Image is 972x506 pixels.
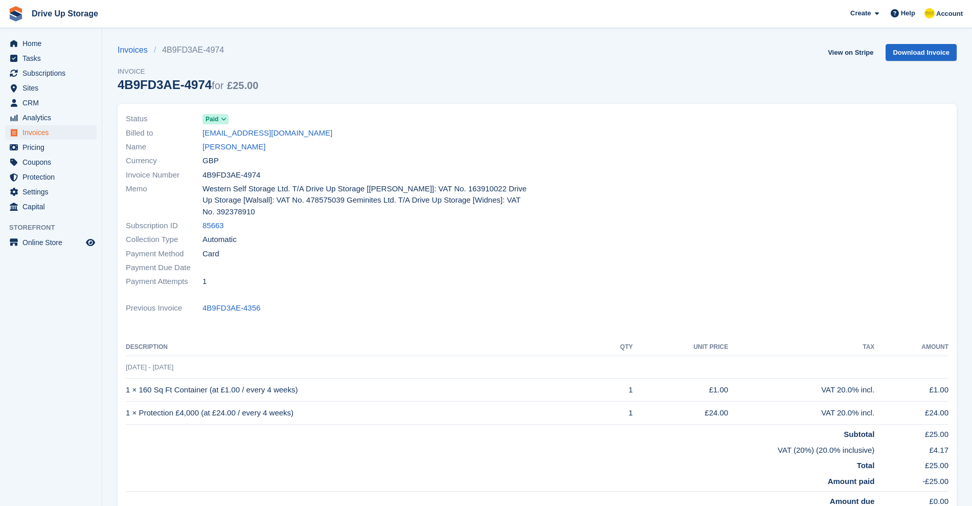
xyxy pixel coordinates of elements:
[126,220,202,232] span: Subscription ID
[22,111,84,125] span: Analytics
[126,169,202,181] span: Invoice Number
[874,379,948,402] td: £1.00
[126,402,598,425] td: 1 × Protection £4,000 (at £24.00 / every 4 weeks)
[126,113,202,125] span: Status
[874,456,948,472] td: £25.00
[874,339,948,356] th: Amount
[126,155,202,167] span: Currency
[202,127,332,139] a: [EMAIL_ADDRESS][DOMAIN_NAME]
[22,51,84,65] span: Tasks
[598,379,633,402] td: 1
[22,235,84,250] span: Online Store
[5,200,97,214] a: menu
[202,248,219,260] span: Card
[5,96,97,110] a: menu
[5,155,97,169] a: menu
[22,96,84,110] span: CRM
[632,402,728,425] td: £24.00
[5,51,97,65] a: menu
[874,402,948,425] td: £24.00
[936,9,963,19] span: Account
[126,141,202,153] span: Name
[126,183,202,218] span: Memo
[632,339,728,356] th: Unit Price
[22,125,84,140] span: Invoices
[118,67,258,77] span: Invoice
[126,441,874,456] td: VAT (20%) (20.0% inclusive)
[828,477,875,486] strong: Amount paid
[118,44,258,56] nav: breadcrumbs
[126,262,202,274] span: Payment Due Date
[202,276,207,288] span: 1
[5,66,97,80] a: menu
[118,44,154,56] a: Invoices
[202,183,531,218] span: Western Self Storage Ltd. T/A Drive Up Storage [[PERSON_NAME]]: VAT No. 163910022 Drive Up Storag...
[28,5,102,22] a: Drive Up Storage
[202,302,260,314] a: 4B9FD3AE-4356
[202,155,219,167] span: GBP
[857,461,875,470] strong: Total
[5,125,97,140] a: menu
[126,248,202,260] span: Payment Method
[202,113,229,125] a: Paid
[874,425,948,441] td: £25.00
[5,140,97,155] a: menu
[118,78,258,92] div: 4B9FD3AE-4974
[22,81,84,95] span: Sites
[5,235,97,250] a: menu
[22,170,84,184] span: Protection
[22,200,84,214] span: Capital
[126,234,202,246] span: Collection Type
[126,379,598,402] td: 1 × 160 Sq Ft Container (at £1.00 / every 4 weeks)
[824,44,877,61] a: View on Stripe
[212,80,223,91] span: for
[830,497,875,505] strong: Amount due
[598,402,633,425] td: 1
[874,472,948,492] td: -£25.00
[5,81,97,95] a: menu
[227,80,258,91] span: £25.00
[126,127,202,139] span: Billed to
[5,111,97,125] a: menu
[886,44,957,61] a: Download Invoice
[126,302,202,314] span: Previous Invoice
[9,223,102,233] span: Storefront
[22,66,84,80] span: Subscriptions
[22,140,84,155] span: Pricing
[598,339,633,356] th: QTY
[924,8,935,18] img: Crispin Vitoria
[202,169,260,181] span: 4B9FD3AE-4974
[206,115,218,124] span: Paid
[126,276,202,288] span: Payment Attempts
[22,36,84,51] span: Home
[8,6,24,21] img: stora-icon-8386f47178a22dfd0bd8f6a31ec36ba5ce8667c1dd55bd0f319d3a0aa187defe.svg
[632,379,728,402] td: £1.00
[126,339,598,356] th: Description
[202,234,237,246] span: Automatic
[22,185,84,199] span: Settings
[901,8,915,18] span: Help
[84,236,97,249] a: Preview store
[728,384,874,396] div: VAT 20.0% incl.
[5,185,97,199] a: menu
[844,430,874,438] strong: Subtotal
[5,170,97,184] a: menu
[850,8,871,18] span: Create
[874,441,948,456] td: £4.17
[202,220,224,232] a: 85663
[728,339,874,356] th: Tax
[202,141,265,153] a: [PERSON_NAME]
[728,407,874,419] div: VAT 20.0% incl.
[126,363,173,371] span: [DATE] - [DATE]
[22,155,84,169] span: Coupons
[5,36,97,51] a: menu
